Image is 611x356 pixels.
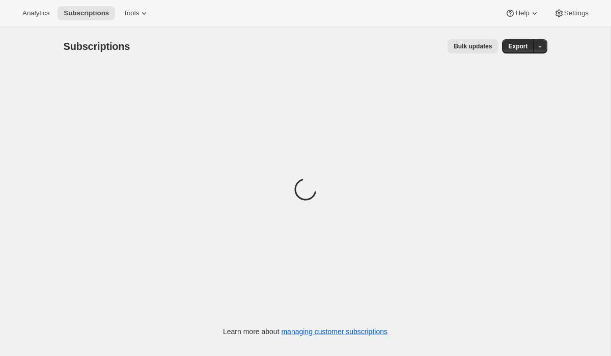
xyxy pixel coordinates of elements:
[499,6,545,20] button: Help
[16,6,55,20] button: Analytics
[454,42,492,50] span: Bulk updates
[223,326,387,337] p: Learn more about
[22,9,49,17] span: Analytics
[281,327,387,336] a: managing customer subscriptions
[502,39,534,53] button: Export
[515,9,529,17] span: Help
[448,39,498,53] button: Bulk updates
[123,9,139,17] span: Tools
[548,6,595,20] button: Settings
[508,42,527,50] span: Export
[64,41,130,52] span: Subscriptions
[117,6,155,20] button: Tools
[64,9,109,17] span: Subscriptions
[564,9,589,17] span: Settings
[58,6,115,20] button: Subscriptions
